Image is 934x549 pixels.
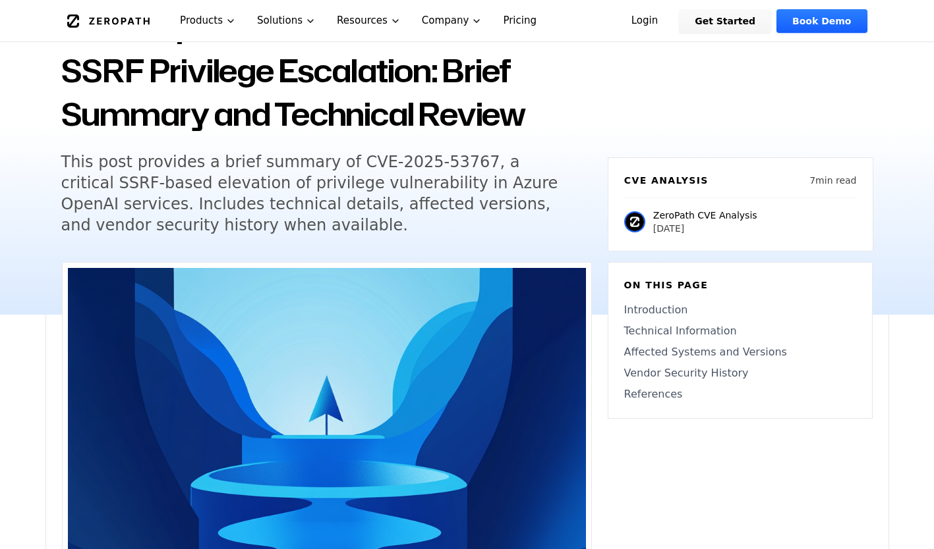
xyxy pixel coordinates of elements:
a: Book Demo [776,9,867,33]
p: [DATE] [653,222,757,235]
a: Affected Systems and Versions [624,344,856,360]
p: ZeroPath CVE Analysis [653,209,757,222]
a: Technical Information [624,323,856,339]
h1: Azure OpenAI CVE-2025-53767 SSRF Privilege Escalation: Brief Summary and Technical Review [61,5,592,136]
img: ZeroPath CVE Analysis [624,211,645,232]
p: 7 min read [809,174,856,187]
a: Get Started [679,9,771,33]
h5: This post provides a brief summary of CVE-2025-53767, a critical SSRF-based elevation of privileg... [61,151,568,236]
a: Introduction [624,302,856,318]
a: References [624,386,856,402]
h6: CVE Analysis [624,174,709,187]
a: Login [616,9,674,33]
h6: On this page [624,278,856,292]
a: Vendor Security History [624,365,856,381]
